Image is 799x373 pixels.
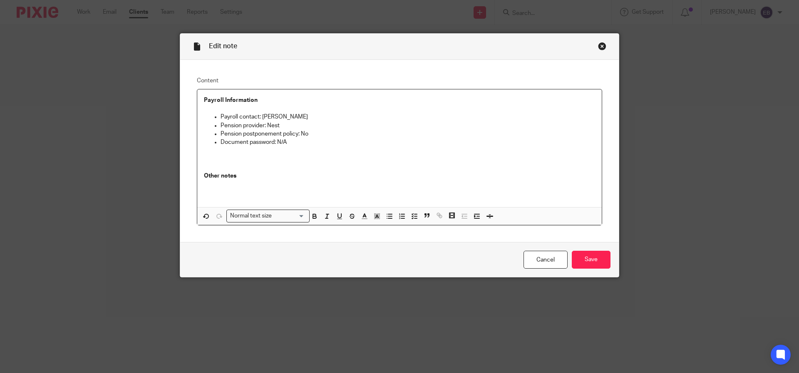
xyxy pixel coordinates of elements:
[197,77,602,85] label: Content
[221,121,595,130] p: Pension provider: Nest
[204,173,236,179] strong: Other notes
[572,251,610,269] input: Save
[221,113,595,121] p: Payroll contact: [PERSON_NAME]
[226,210,310,222] div: Search for option
[228,212,274,220] span: Normal text size
[204,97,258,103] strong: Payroll Information
[209,43,237,49] span: Edit note
[598,42,606,50] div: Close this dialog window
[524,251,568,269] a: Cancel
[275,212,305,220] input: Search for option
[221,138,595,146] p: Document password: N/A
[221,130,595,138] p: Pension postponement policy: No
